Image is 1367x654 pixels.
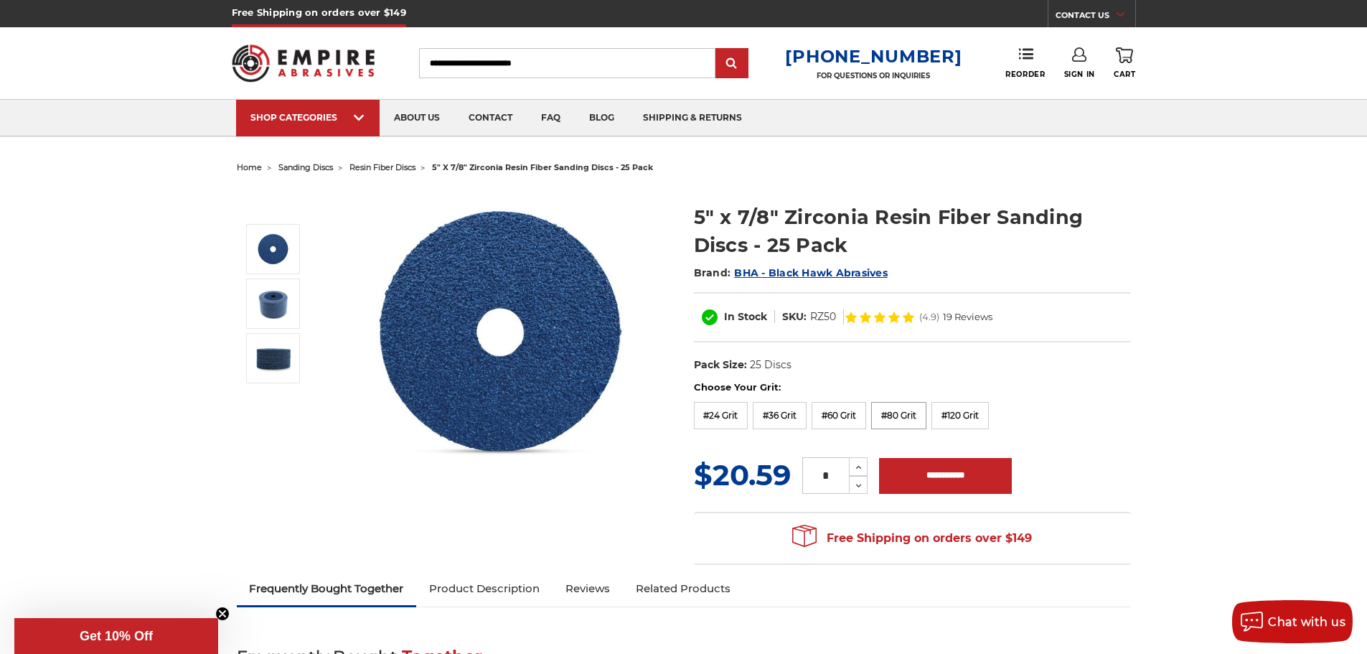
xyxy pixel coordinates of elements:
a: BHA - Black Hawk Abrasives [734,266,888,279]
dd: RZ50 [810,309,836,324]
a: Frequently Bought Together [237,573,417,604]
span: Cart [1114,70,1135,79]
img: 5" zirconia resin fibre discs [255,340,291,376]
h1: 5" x 7/8" Zirconia Resin Fiber Sanding Discs - 25 Pack [694,203,1131,259]
span: Reorder [1005,70,1045,79]
a: blog [575,100,629,136]
label: Choose Your Grit: [694,380,1131,395]
dd: 25 Discs [750,358,791,373]
dt: SKU: [782,309,807,324]
span: Free Shipping on orders over $149 [792,524,1032,553]
img: Empire Abrasives [232,35,375,91]
a: faq [527,100,575,136]
span: Get 10% Off [80,629,153,643]
img: 5 inch zirc resin fiber disc [255,231,291,267]
a: home [237,162,262,172]
a: [PHONE_NUMBER] [785,46,962,67]
a: Reviews [553,573,623,604]
a: contact [454,100,527,136]
span: 19 Reviews [943,312,992,322]
a: Cart [1114,47,1135,79]
span: Brand: [694,266,731,279]
a: Product Description [416,573,553,604]
img: 5 inch zirc resin fiber disc [360,188,647,476]
input: Submit [718,50,746,78]
span: (4.9) [919,312,939,322]
div: SHOP CATEGORIES [250,112,365,123]
div: Get 10% OffClose teaser [14,618,218,654]
p: FOR QUESTIONS OR INQUIRIES [785,71,962,80]
span: Chat with us [1268,615,1345,629]
dt: Pack Size: [694,358,747,373]
img: 5 inch zirconia resin fiber discs [255,286,291,322]
a: shipping & returns [629,100,756,136]
span: In Stock [724,310,767,323]
span: $20.59 [694,457,791,492]
span: Sign In [1064,70,1095,79]
a: CONTACT US [1056,7,1135,27]
a: sanding discs [278,162,333,172]
a: about us [380,100,454,136]
a: Reorder [1005,47,1045,78]
a: resin fiber discs [349,162,415,172]
span: 5" x 7/8" zirconia resin fiber sanding discs - 25 pack [432,162,653,172]
a: Related Products [623,573,743,604]
button: Close teaser [215,607,230,621]
button: Chat with us [1232,600,1353,643]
